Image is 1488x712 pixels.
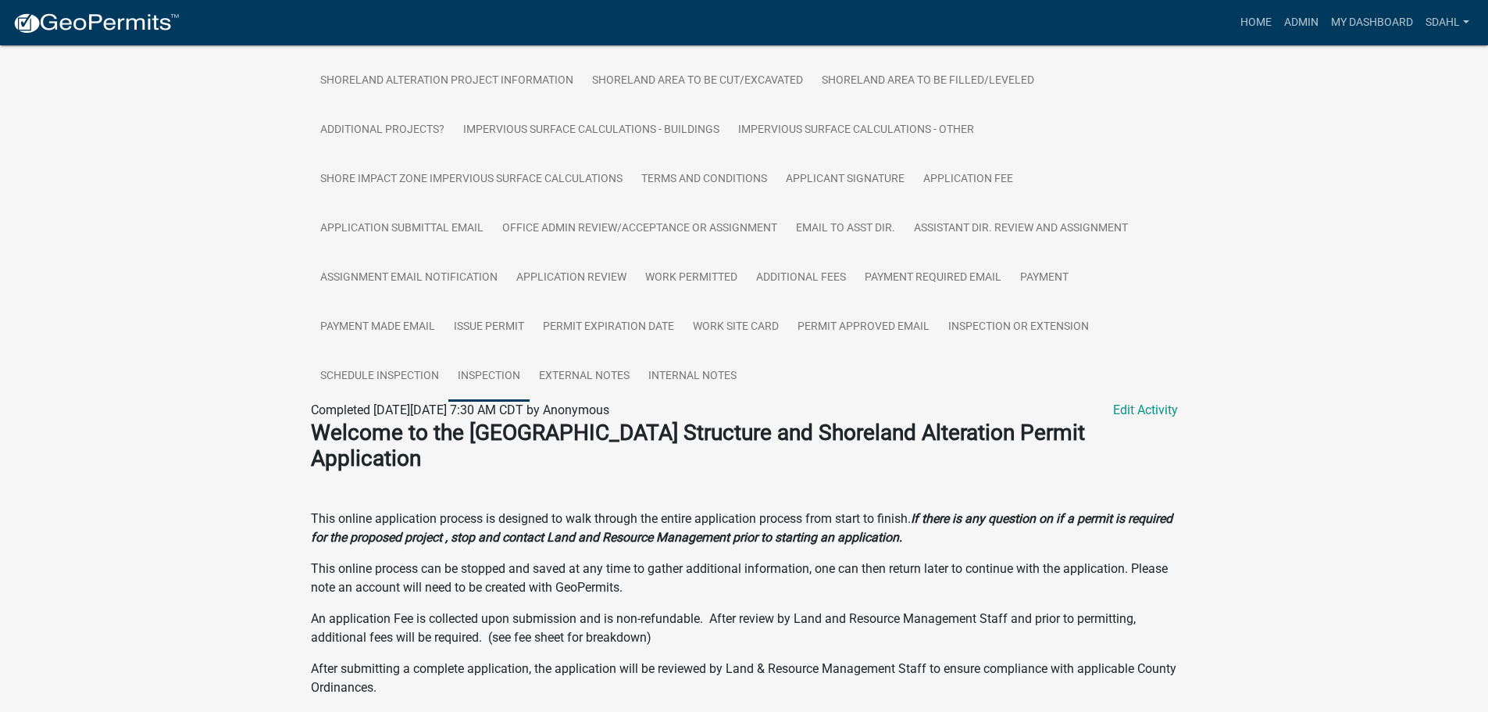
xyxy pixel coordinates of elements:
[1113,401,1178,420] a: Edit Activity
[905,204,1137,254] a: Assistant Dir. Review and Assignment
[444,302,533,352] a: Issue Permit
[311,420,1085,472] strong: Welcome to the [GEOGRAPHIC_DATA] Structure and Shoreland Alteration Permit Application
[311,155,632,205] a: Shore Impact Zone Impervious Surface Calculations
[311,560,1178,597] p: This online process can be stopped and saved at any time to gather additional information, one ca...
[530,352,639,402] a: External Notes
[583,56,812,106] a: Shoreland Area to be Cut/Excavated
[636,253,747,303] a: Work Permitted
[639,352,746,402] a: Internal Notes
[311,660,1178,697] p: After submitting a complete application, the application will be reviewed by Land & Resource Mana...
[787,204,905,254] a: Email to Asst Dir.
[812,56,1044,106] a: Shoreland Area to be Filled/Leveled
[311,253,507,303] a: Assignment Email Notification
[311,352,448,402] a: Schedule Inspection
[939,302,1098,352] a: Inspection or Extension
[1234,8,1278,38] a: Home
[533,302,683,352] a: Permit Expiration Date
[311,403,609,417] span: Completed [DATE][DATE] 7:30 AM CDT by Anonymous
[454,106,729,156] a: Impervious Surface Calculations - Buildings
[1419,8,1476,38] a: sdahl
[311,56,583,106] a: Shoreland Alteration Project Information
[1325,8,1419,38] a: My Dashboard
[683,302,788,352] a: Work Site Card
[311,302,444,352] a: Payment Made Email
[776,155,914,205] a: Applicant Signature
[855,253,1011,303] a: Payment Required Email
[1278,8,1325,38] a: Admin
[632,155,776,205] a: Terms and Conditions
[1011,253,1078,303] a: Payment
[507,253,636,303] a: Application Review
[311,511,1172,545] strong: If there is any question on if a permit is required for the proposed project , stop and contact L...
[493,204,787,254] a: Office Admin Review/Acceptance or Assignment
[311,204,493,254] a: Application Submittal Email
[311,106,454,156] a: Additional Projects?
[747,253,855,303] a: Additional Fees
[311,610,1178,647] p: An application Fee is collected upon submission and is non-refundable. After review by Land and R...
[729,106,983,156] a: Impervious Surface Calculations - Other
[914,155,1022,205] a: Application Fee
[788,302,939,352] a: Permit Approved Email
[311,510,1178,547] p: This online application process is designed to walk through the entire application process from s...
[448,352,530,402] a: Inspection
